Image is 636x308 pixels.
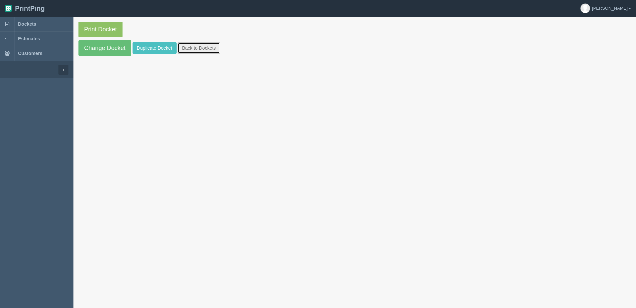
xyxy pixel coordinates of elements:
span: Customers [18,51,42,56]
a: Duplicate Docket [133,42,177,54]
span: Estimates [18,36,40,41]
a: Back to Dockets [178,42,220,54]
img: avatar_default-7531ab5dedf162e01f1e0bb0964e6a185e93c5c22dfe317fb01d7f8cd2b1632c.jpg [581,4,590,13]
span: Dockets [18,21,36,27]
a: Print Docket [78,22,123,37]
img: logo-3e63b451c926e2ac314895c53de4908e5d424f24456219fb08d385ab2e579770.png [5,5,12,12]
a: Change Docket [78,40,131,56]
